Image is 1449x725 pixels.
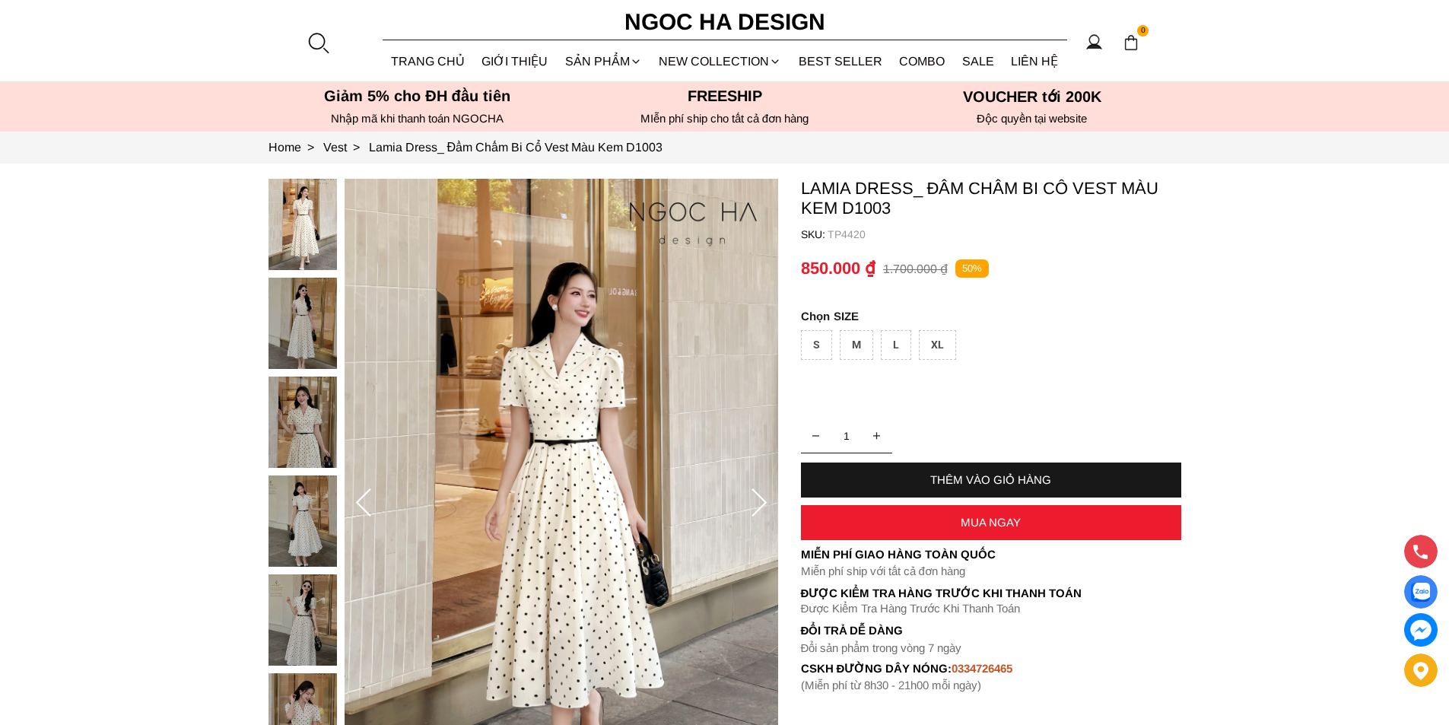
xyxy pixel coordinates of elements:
p: 850.000 ₫ [801,259,875,278]
font: Freeship [688,87,762,104]
a: BEST SELLER [790,41,891,81]
img: img-CART-ICON-ksit0nf1 [1123,34,1139,51]
p: 1.700.000 ₫ [883,262,948,276]
a: Link to Lamia Dress_ Đầm Chấm Bi Cổ Vest Màu Kem D1003 [369,141,663,154]
font: Miễn phí giao hàng toàn quốc [801,548,996,561]
a: messenger [1404,613,1438,647]
a: Link to Vest [323,141,369,154]
h6: Độc quyền tại website [883,112,1181,126]
h6: Đổi trả dễ dàng [801,624,1181,637]
div: L [881,330,911,360]
a: Ngoc Ha Design [611,4,839,40]
font: 0334726465 [952,662,1012,675]
img: Lamia Dress_ Đầm Chấm Bi Cổ Vest Màu Kem D1003_mini_4 [269,574,337,666]
h6: SKU: [801,228,828,240]
h6: MIễn phí ship cho tất cả đơn hàng [576,112,874,126]
input: Quantity input [801,421,892,451]
div: MUA NGAY [801,516,1181,529]
font: Miễn phí ship với tất cả đơn hàng [801,564,965,577]
p: 50% [955,259,989,278]
p: Được Kiểm Tra Hàng Trước Khi Thanh Toán [801,602,1181,615]
a: LIÊN HỆ [1003,41,1067,81]
a: TRANG CHỦ [383,41,474,81]
img: Lamia Dress_ Đầm Chấm Bi Cổ Vest Màu Kem D1003_mini_3 [269,475,337,567]
span: > [347,141,366,154]
div: XL [919,330,956,360]
p: Được Kiểm Tra Hàng Trước Khi Thanh Toán [801,587,1181,600]
p: Lamia Dress_ Đầm Chấm Bi Cổ Vest Màu Kem D1003 [801,179,1181,218]
img: Display image [1411,583,1430,602]
img: Lamia Dress_ Đầm Chấm Bi Cổ Vest Màu Kem D1003_mini_1 [269,278,337,369]
a: GIỚI THIỆU [473,41,557,81]
div: THÊM VÀO GIỎ HÀNG [801,473,1181,486]
a: Combo [891,41,954,81]
a: SALE [954,41,1003,81]
div: SẢN PHẨM [557,41,651,81]
a: Link to Home [269,141,323,154]
p: SIZE [801,310,1181,323]
font: Đổi sản phẩm trong vòng 7 ngày [801,641,962,654]
font: cskh đường dây nóng: [801,662,952,675]
span: > [301,141,320,154]
font: Giảm 5% cho ĐH đầu tiên [324,87,510,104]
div: M [840,330,873,360]
div: S [801,330,832,360]
span: 0 [1137,25,1149,37]
font: Nhập mã khi thanh toán NGOCHA [331,112,504,125]
h5: VOUCHER tới 200K [883,87,1181,106]
img: Lamia Dress_ Đầm Chấm Bi Cổ Vest Màu Kem D1003_mini_2 [269,377,337,468]
a: Display image [1404,575,1438,609]
p: TP4420 [828,228,1181,240]
font: (Miễn phí từ 8h30 - 21h00 mỗi ngày) [801,679,981,692]
a: NEW COLLECTION [650,41,790,81]
img: Lamia Dress_ Đầm Chấm Bi Cổ Vest Màu Kem D1003_mini_0 [269,179,337,270]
